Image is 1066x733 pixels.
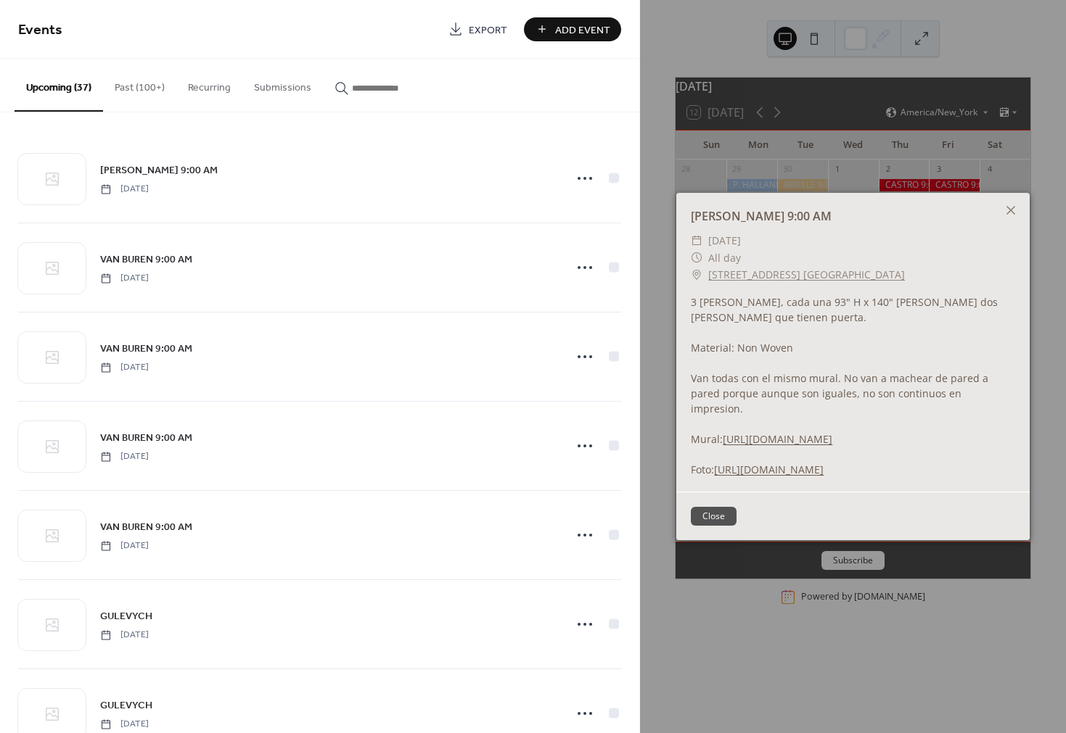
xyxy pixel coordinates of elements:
[691,249,702,267] div: ​
[176,59,242,110] button: Recurring
[100,429,192,446] a: VAN BUREN 9:00 AM
[100,718,149,731] span: [DATE]
[100,698,152,713] span: GULEVYCH
[691,266,702,283] div: ​
[691,232,702,249] div: ​
[676,294,1030,477] div: 3 [PERSON_NAME], cada una 93" H x 140" [PERSON_NAME] dos [PERSON_NAME] que tienen puerta. Materia...
[100,340,192,357] a: VAN BUREN 9:00 AM
[100,608,152,624] a: GULEVYCH
[242,59,323,110] button: Submissions
[100,431,192,446] span: VAN BUREN 9:00 AM
[708,266,905,283] a: [STREET_ADDRESS] [GEOGRAPHIC_DATA]
[100,162,218,178] a: [PERSON_NAME] 9:00 AM
[100,272,149,285] span: [DATE]
[469,22,507,38] span: Export
[100,251,192,268] a: VAN BUREN 9:00 AM
[100,520,192,535] span: VAN BUREN 9:00 AM
[555,22,610,38] span: Add Event
[100,341,192,357] span: VAN BUREN 9:00 AM
[100,163,218,178] span: [PERSON_NAME] 9:00 AM
[691,507,737,526] button: Close
[438,17,518,41] a: Export
[100,539,149,552] span: [DATE]
[18,16,62,44] span: Events
[100,361,149,374] span: [DATE]
[723,432,832,446] a: [URL][DOMAIN_NAME]
[100,252,192,268] span: VAN BUREN 9:00 AM
[676,207,1030,225] div: [PERSON_NAME] 9:00 AM
[100,183,149,196] span: [DATE]
[708,249,741,267] span: All day
[708,232,741,249] span: [DATE]
[100,629,149,642] span: [DATE]
[100,518,192,535] a: VAN BUREN 9:00 AM
[524,17,621,41] button: Add Event
[100,697,152,713] a: GULEVYCH
[100,450,149,463] span: [DATE]
[100,609,152,624] span: GULEVYCH
[15,59,103,112] button: Upcoming (37)
[103,59,176,110] button: Past (100+)
[714,463,824,476] a: [URL][DOMAIN_NAME]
